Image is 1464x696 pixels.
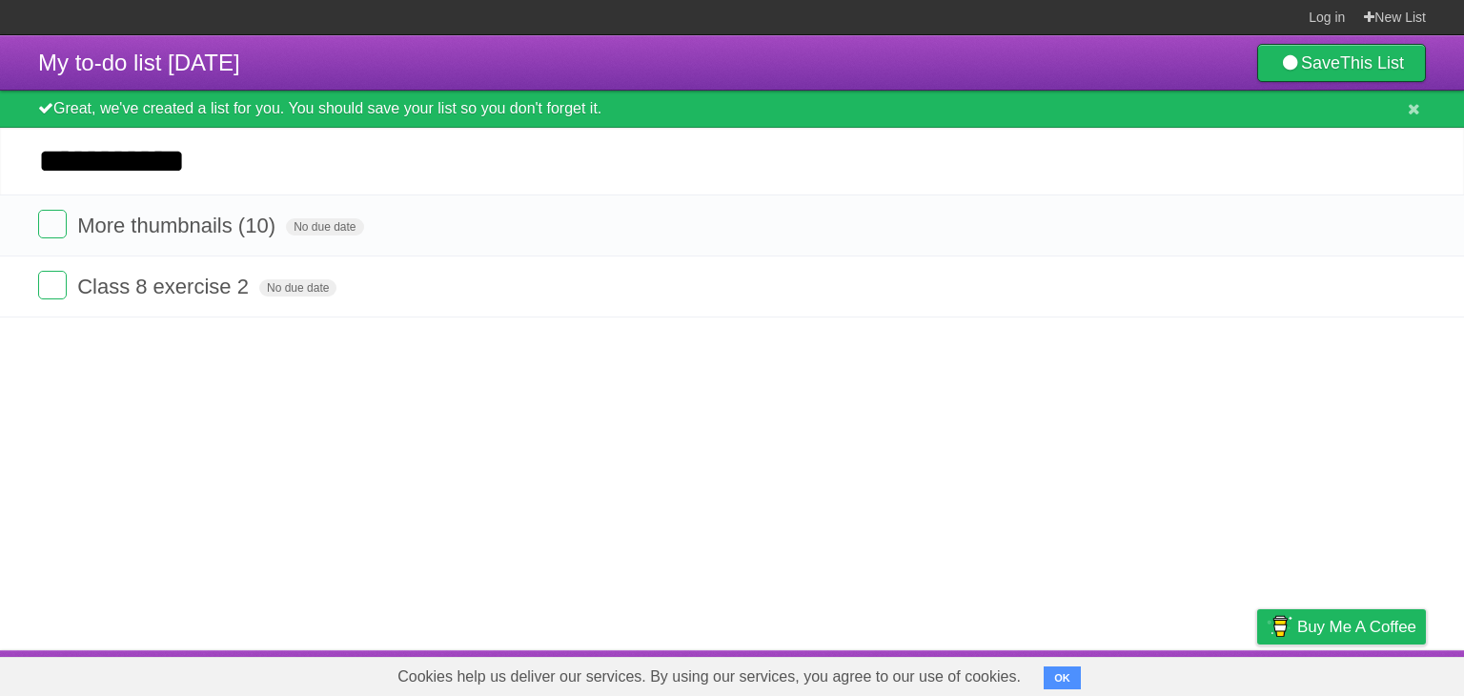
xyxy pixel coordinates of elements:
[38,210,67,238] label: Done
[77,214,280,237] span: More thumbnails (10)
[77,275,254,298] span: Class 8 exercise 2
[38,271,67,299] label: Done
[38,50,240,75] span: My to-do list [DATE]
[1267,610,1292,643] img: Buy me a coffee
[1257,44,1426,82] a: SaveThis List
[1044,666,1081,689] button: OK
[259,279,336,297] span: No due date
[286,218,363,235] span: No due date
[1297,610,1416,644] span: Buy me a coffee
[378,658,1040,696] span: Cookies help us deliver our services. By using our services, you agree to our use of cookies.
[1067,655,1144,691] a: Developers
[1257,609,1426,645] a: Buy me a coffee
[1340,53,1404,72] b: This List
[1168,655,1210,691] a: Terms
[1232,655,1282,691] a: Privacy
[1306,655,1426,691] a: Suggest a feature
[1004,655,1044,691] a: About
